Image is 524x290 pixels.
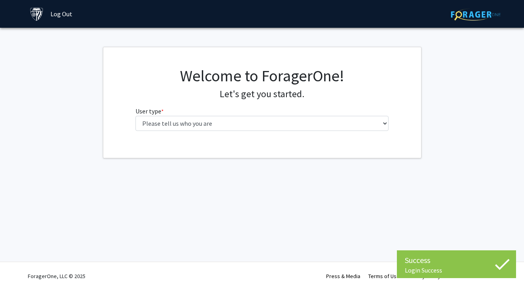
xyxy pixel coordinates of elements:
a: Press & Media [326,273,360,280]
div: Success [405,254,508,266]
label: User type [135,106,164,116]
h4: Let's get you started. [135,88,389,100]
img: Johns Hopkins University Logo [30,7,44,21]
img: ForagerOne Logo [451,8,501,21]
div: ForagerOne, LLC © 2025 [28,262,85,290]
div: Login Success [405,266,508,274]
h1: Welcome to ForagerOne! [135,66,389,85]
a: Terms of Use [368,273,400,280]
